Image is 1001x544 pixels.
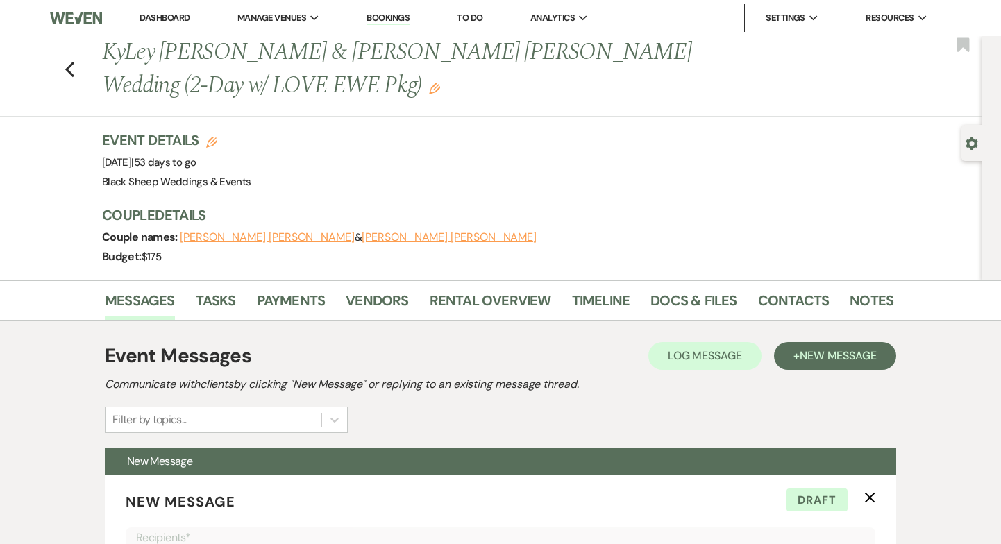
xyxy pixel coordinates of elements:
span: Log Message [668,348,742,363]
span: [DATE] [102,155,196,169]
h1: KyLey [PERSON_NAME] & [PERSON_NAME] [PERSON_NAME] Wedding (2-Day w/ LOVE EWE Pkg) [102,36,724,102]
span: Manage Venues [237,11,306,25]
button: Log Message [648,342,762,370]
span: New Message [800,348,877,363]
span: 53 days to go [134,155,196,169]
div: Filter by topics... [112,411,187,428]
button: Edit [429,82,440,94]
a: To Do [457,12,482,24]
a: Tasks [196,289,236,320]
a: Rental Overview [430,289,551,320]
span: Couple names: [102,230,180,244]
button: [PERSON_NAME] [PERSON_NAME] [362,232,537,243]
span: Analytics [530,11,575,25]
img: Weven Logo [50,3,102,33]
a: Payments [257,289,326,320]
span: & [180,230,537,244]
button: [PERSON_NAME] [PERSON_NAME] [180,232,355,243]
span: Draft [786,488,848,512]
a: Messages [105,289,175,320]
span: | [131,155,196,169]
span: Resources [866,11,914,25]
span: Budget: [102,249,142,264]
span: Settings [766,11,805,25]
a: Timeline [572,289,630,320]
span: Black Sheep Weddings & Events [102,175,251,189]
span: $175 [142,250,161,264]
h2: Communicate with clients by clicking "New Message" or replying to an existing message thread. [105,376,896,393]
a: Contacts [758,289,830,320]
span: New Message [126,493,235,511]
a: Docs & Files [650,289,737,320]
a: Dashboard [140,12,190,24]
button: +New Message [774,342,896,370]
a: Bookings [367,12,410,25]
h1: Event Messages [105,341,251,371]
a: Notes [850,289,893,320]
button: Open lead details [966,136,978,149]
h3: Couple Details [102,205,880,225]
span: New Message [127,454,192,468]
h3: Event Details [102,130,251,150]
a: Vendors [346,289,408,320]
